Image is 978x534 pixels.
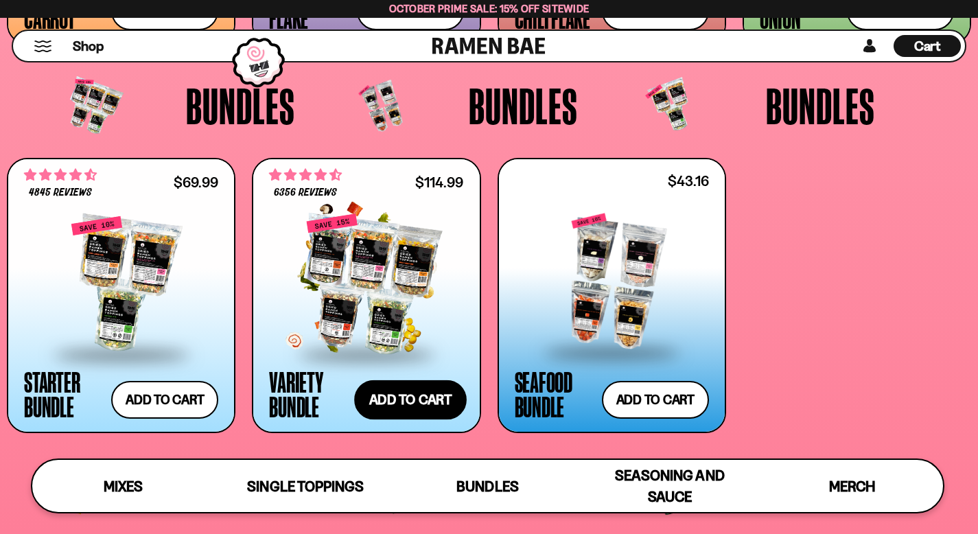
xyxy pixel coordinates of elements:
a: Seasoning and Sauce [579,460,760,512]
div: Seafood Bundle [515,369,595,419]
span: Bundles [186,80,295,131]
span: Mixes [104,478,143,495]
div: $69.99 [174,176,218,189]
a: 4.63 stars 6356 reviews $114.99 Variety Bundle Add to cart [252,158,480,433]
button: Add to cart [602,381,709,419]
a: Merch [761,460,943,512]
div: Variety Bundle [269,369,349,419]
span: Seasoning and Sauce [615,467,724,505]
span: Bundles [456,478,518,495]
div: Starter Bundle [24,369,104,419]
a: Single Toppings [214,460,396,512]
div: $114.99 [415,176,463,189]
a: Bundles [397,460,579,512]
a: $43.16 Seafood Bundle Add to cart [498,158,726,433]
span: Single Toppings [247,478,363,495]
span: Bundles [766,80,875,131]
a: Shop [73,35,104,57]
div: $43.16 [668,174,709,187]
button: Add to cart [354,380,467,419]
span: 4.63 stars [269,166,342,184]
div: Cart [894,31,961,61]
a: Mixes [32,460,214,512]
button: Add to cart [111,381,218,419]
span: Bundles [469,80,578,131]
a: 4.71 stars 4845 reviews $69.99 Starter Bundle Add to cart [7,158,235,433]
span: Merch [829,478,875,495]
span: 4.71 stars [24,166,97,184]
span: Shop [73,37,104,56]
button: Mobile Menu Trigger [34,40,52,52]
span: Cart [914,38,941,54]
span: October Prime Sale: 15% off Sitewide [389,2,590,15]
span: 6356 reviews [274,187,337,198]
span: 4845 reviews [29,187,92,198]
